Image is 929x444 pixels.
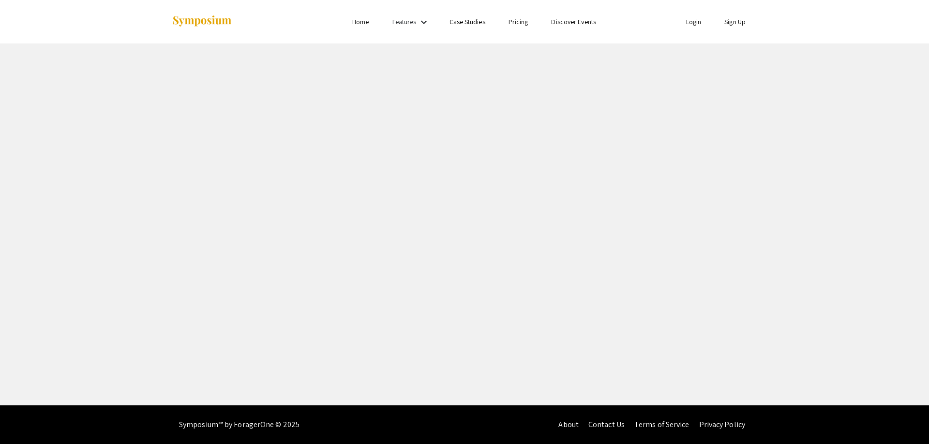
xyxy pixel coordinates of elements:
a: Privacy Policy [699,419,745,430]
a: Pricing [509,17,528,26]
a: Login [686,17,702,26]
a: Terms of Service [634,419,689,430]
mat-icon: Expand Features list [418,16,430,28]
a: About [558,419,579,430]
a: Case Studies [450,17,485,26]
a: Discover Events [551,17,596,26]
a: Features [392,17,417,26]
a: Contact Us [588,419,625,430]
div: Symposium™ by ForagerOne © 2025 [179,405,300,444]
a: Home [352,17,369,26]
img: Symposium by ForagerOne [172,15,232,28]
a: Sign Up [724,17,746,26]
